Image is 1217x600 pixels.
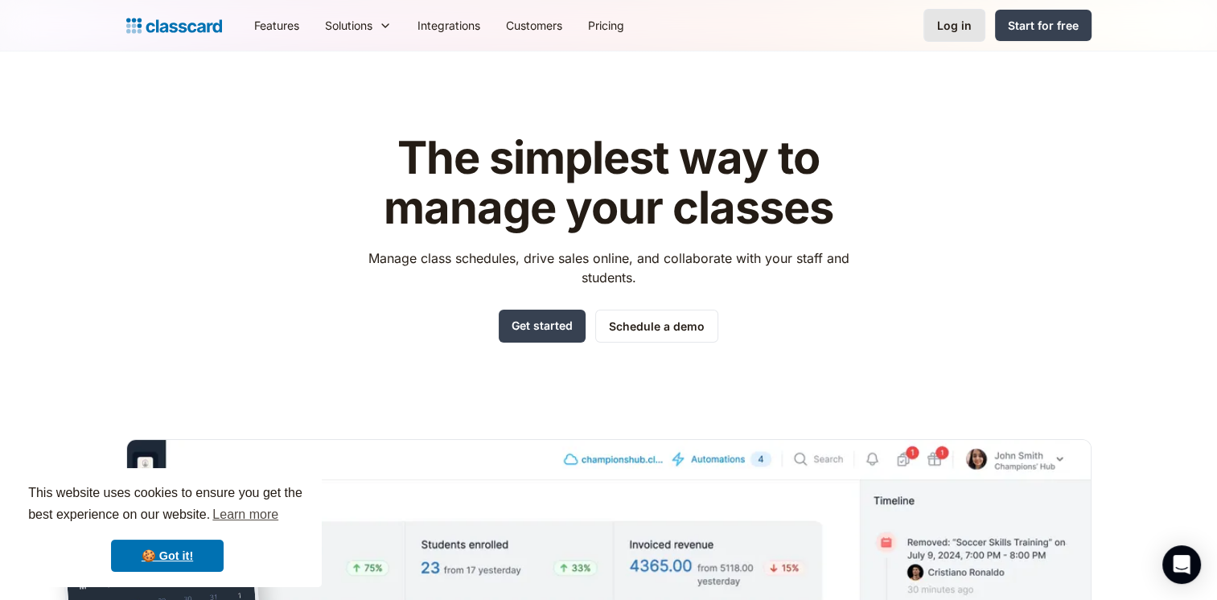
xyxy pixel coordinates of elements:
[575,7,637,43] a: Pricing
[126,14,222,37] a: home
[937,17,972,34] div: Log in
[493,7,575,43] a: Customers
[111,540,224,572] a: dismiss cookie message
[499,310,586,343] a: Get started
[325,17,372,34] div: Solutions
[1162,545,1201,584] div: Open Intercom Messenger
[28,483,306,527] span: This website uses cookies to ensure you get the best experience on our website.
[13,468,322,587] div: cookieconsent
[923,9,985,42] a: Log in
[995,10,1092,41] a: Start for free
[405,7,493,43] a: Integrations
[353,249,864,287] p: Manage class schedules, drive sales online, and collaborate with your staff and students.
[241,7,312,43] a: Features
[312,7,405,43] div: Solutions
[210,503,281,527] a: learn more about cookies
[1008,17,1079,34] div: Start for free
[353,134,864,232] h1: The simplest way to manage your classes
[595,310,718,343] a: Schedule a demo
